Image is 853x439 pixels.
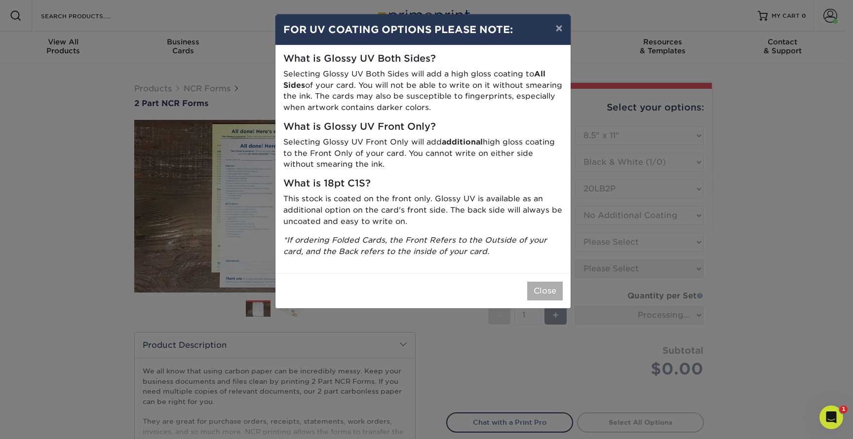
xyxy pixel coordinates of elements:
[283,69,545,90] strong: All Sides
[283,69,563,113] p: Selecting Glossy UV Both Sides will add a high gloss coating to of your card. You will not be abl...
[840,405,848,413] span: 1
[819,405,843,429] iframe: Intercom live chat
[283,235,547,256] i: *If ordering Folded Cards, the Front Refers to the Outside of your card, and the Back refers to t...
[527,282,563,300] button: Close
[283,53,563,65] h5: What is Glossy UV Both Sides?
[283,121,563,133] h5: What is Glossy UV Front Only?
[283,193,563,227] p: This stock is coated on the front only. Glossy UV is available as an additional option on the car...
[442,137,483,146] strong: additional
[283,178,563,189] h5: What is 18pt C1S?
[283,22,563,37] h4: FOR UV COATING OPTIONS PLEASE NOTE:
[547,14,570,42] button: ×
[283,137,563,170] p: Selecting Glossy UV Front Only will add high gloss coating to the Front Only of your card. You ca...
